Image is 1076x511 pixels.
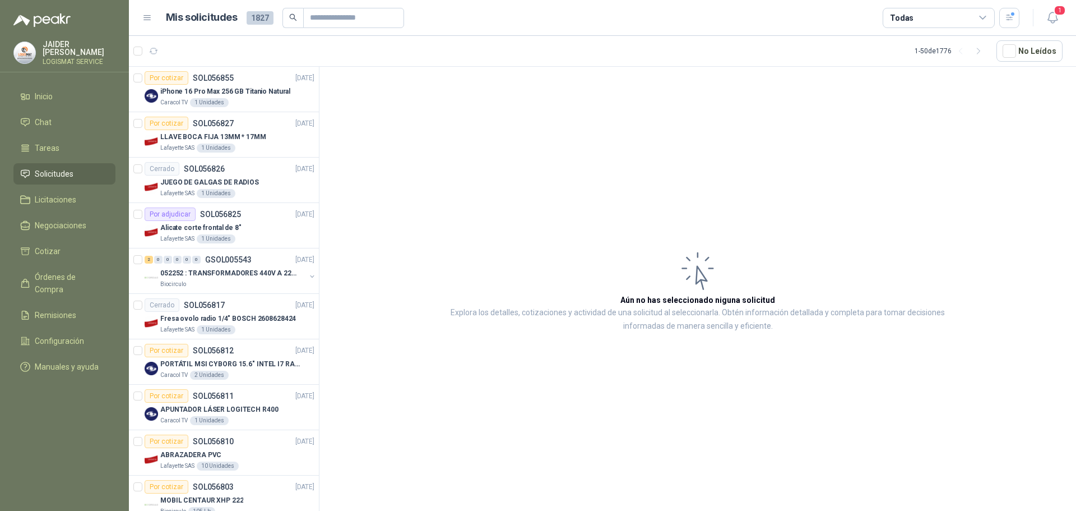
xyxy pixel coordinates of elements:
[205,256,252,264] p: GSOL005543
[145,362,158,375] img: Company Logo
[160,234,194,243] p: Lafayette SAS
[190,371,229,380] div: 2 Unidades
[13,330,115,352] a: Configuración
[160,450,221,461] p: ABRAZADERA PVC
[197,325,235,334] div: 1 Unidades
[35,335,84,347] span: Configuración
[129,67,319,112] a: Por cotizarSOL056855[DATE] Company LogoiPhone 16 Pro Max 256 GB Titanio NaturalCaracol TV1 Unidades
[145,389,188,403] div: Por cotizar
[129,294,319,339] a: CerradoSOL056817[DATE] Company LogoFresa ovolo radio 1/4" BOSCH 2608628424Lafayette SAS1 Unidades
[160,98,188,107] p: Caracol TV
[35,116,52,128] span: Chat
[197,189,235,198] div: 1 Unidades
[35,90,53,103] span: Inicio
[160,223,242,233] p: Alicate corte frontal de 8"
[145,225,158,239] img: Company Logo
[13,305,115,326] a: Remisiones
[996,40,1063,62] button: No Leídos
[289,13,297,21] span: search
[184,165,225,173] p: SOL056826
[145,316,158,330] img: Company Logo
[13,189,115,210] a: Licitaciones
[129,112,319,158] a: Por cotizarSOL056827[DATE] Company LogoLLAVE BOCA FIJA 13MM * 17MMLafayette SAS1 Unidades
[197,234,235,243] div: 1 Unidades
[295,118,314,129] p: [DATE]
[160,371,188,380] p: Caracol TV
[35,245,61,257] span: Cotizar
[13,86,115,107] a: Inicio
[190,416,229,425] div: 1 Unidades
[173,256,182,264] div: 0
[43,58,115,65] p: LOGISMAT SERVICE
[190,98,229,107] div: 1 Unidades
[915,42,987,60] div: 1 - 50 de 1776
[129,339,319,385] a: Por cotizarSOL056812[DATE] Company LogoPORTÁTIL MSI CYBORG 15.6" INTEL I7 RAM 32GB - 1 TB / Nvidi...
[183,256,191,264] div: 0
[160,314,296,324] p: Fresa ovolo radio 1/4" BOSCH 2608628424
[295,391,314,402] p: [DATE]
[295,300,314,311] p: [DATE]
[193,74,234,82] p: SOL056855
[129,385,319,430] a: Por cotizarSOL056811[DATE] Company LogoAPUNTADOR LÁSER LOGITECH R400Caracol TV1 Unidades
[160,404,279,415] p: APUNTADOR LÁSER LOGITECH R400
[129,430,319,476] a: Por cotizarSOL056810[DATE] Company LogoABRAZADERA PVCLafayette SAS10 Unidades
[197,462,239,471] div: 10 Unidades
[295,73,314,84] p: [DATE]
[145,256,153,264] div: 2
[13,241,115,262] a: Cotizar
[247,11,273,25] span: 1827
[890,12,913,24] div: Todas
[295,164,314,174] p: [DATE]
[145,135,158,148] img: Company Logo
[193,483,234,491] p: SOL056803
[35,219,86,232] span: Negociaciones
[295,209,314,220] p: [DATE]
[35,168,73,180] span: Solicitudes
[145,89,158,103] img: Company Logo
[13,137,115,159] a: Tareas
[160,495,243,506] p: MOBIL CENTAUR XHP 222
[145,253,317,289] a: 2 0 0 0 0 0 GSOL005543[DATE] Company Logo052252 : TRANSFORMADORES 440V A 220 VBiocirculo
[197,144,235,153] div: 1 Unidades
[160,416,188,425] p: Caracol TV
[193,119,234,127] p: SOL056827
[13,163,115,185] a: Solicitudes
[1054,5,1066,16] span: 1
[295,346,314,356] p: [DATE]
[160,268,300,279] p: 052252 : TRANSFORMADORES 440V A 220 V
[160,177,259,188] p: JUEGO DE GALGAS DE RADIOS
[145,71,188,85] div: Por cotizar
[154,256,163,264] div: 0
[145,344,188,357] div: Por cotizar
[145,435,188,448] div: Por cotizar
[35,361,99,373] span: Manuales y ayuda
[145,480,188,494] div: Por cotizar
[160,359,300,370] p: PORTÁTIL MSI CYBORG 15.6" INTEL I7 RAM 32GB - 1 TB / Nvidia GeForce RTX 4050
[620,294,775,306] h3: Aún no has seleccionado niguna solicitud
[35,142,59,154] span: Tareas
[166,10,238,26] h1: Mis solicitudes
[13,356,115,378] a: Manuales y ayuda
[295,482,314,492] p: [DATE]
[193,392,234,400] p: SOL056811
[145,162,179,176] div: Cerrado
[160,462,194,471] p: Lafayette SAS
[145,271,158,284] img: Company Logo
[145,208,196,221] div: Por adjudicar
[145,407,158,421] img: Company Logo
[13,13,71,27] img: Logo peakr
[295,436,314,447] p: [DATE]
[14,42,35,63] img: Company Logo
[129,203,319,248] a: Por adjudicarSOL056825[DATE] Company LogoAlicate corte frontal de 8"Lafayette SAS1 Unidades
[145,298,179,312] div: Cerrado
[200,210,241,218] p: SOL056825
[13,112,115,133] a: Chat
[43,40,115,56] p: JAIDER [PERSON_NAME]
[35,309,76,321] span: Remisiones
[160,86,290,97] p: iPhone 16 Pro Max 256 GB Titanio Natural
[145,180,158,194] img: Company Logo
[160,325,194,334] p: Lafayette SAS
[145,117,188,130] div: Por cotizar
[35,194,76,206] span: Licitaciones
[164,256,172,264] div: 0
